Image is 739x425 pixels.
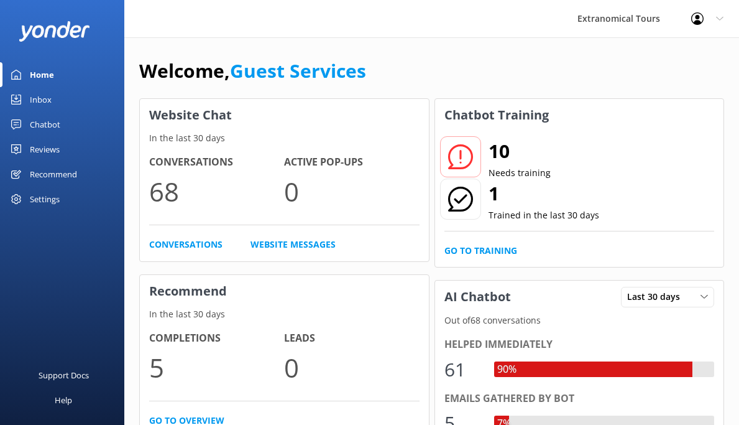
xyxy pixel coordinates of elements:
[444,355,482,385] div: 61
[149,330,284,347] h4: Completions
[39,363,89,388] div: Support Docs
[140,131,429,145] p: In the last 30 days
[444,391,715,407] div: Emails gathered by bot
[284,154,419,170] h4: Active Pop-ups
[149,154,284,170] h4: Conversations
[30,162,77,187] div: Recommend
[230,58,366,83] a: Guest Services
[149,238,223,251] a: Conversations
[140,275,429,307] h3: Recommend
[284,330,419,347] h4: Leads
[489,166,551,180] p: Needs training
[30,62,54,87] div: Home
[435,281,520,313] h3: AI Chatbot
[30,187,60,212] div: Settings
[489,208,599,222] p: Trained in the last 30 days
[139,56,366,86] h1: Welcome,
[140,99,429,131] h3: Website Chat
[19,21,90,42] img: yonder-white-logo.png
[55,388,72,413] div: Help
[489,179,599,208] h2: 1
[149,170,284,212] p: 68
[149,347,284,388] p: 5
[435,314,724,327] p: Out of 68 conversations
[444,244,517,258] a: Go to Training
[284,347,419,388] p: 0
[284,170,419,212] p: 0
[30,112,60,137] div: Chatbot
[30,137,60,162] div: Reviews
[30,87,52,112] div: Inbox
[250,238,336,251] a: Website Messages
[140,307,429,321] p: In the last 30 days
[444,337,715,353] div: Helped immediately
[435,99,558,131] h3: Chatbot Training
[627,290,687,304] span: Last 30 days
[494,362,520,378] div: 90%
[489,136,551,166] h2: 10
